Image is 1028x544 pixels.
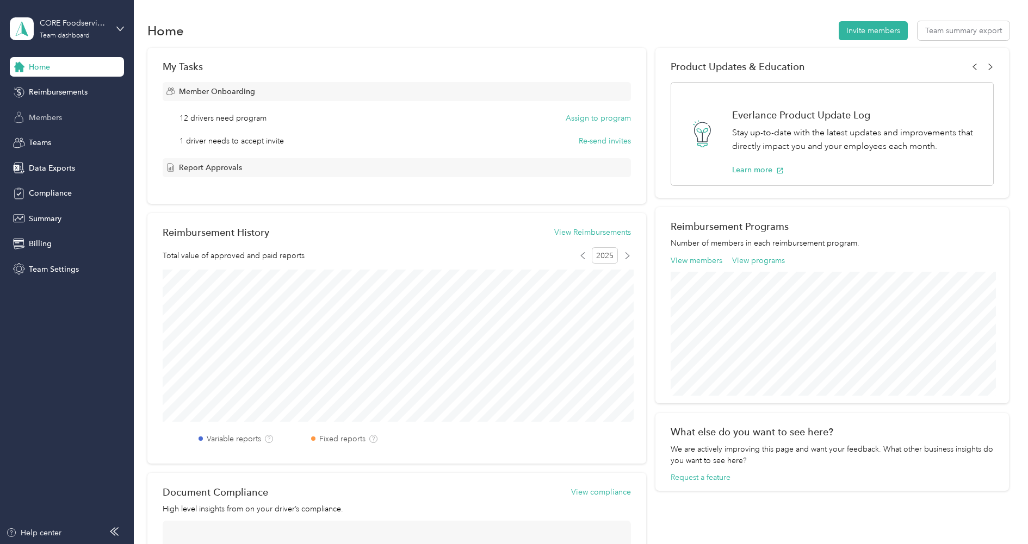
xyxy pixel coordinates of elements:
span: Billing [29,238,52,249]
div: What else do you want to see here? [671,426,994,437]
label: Fixed reports [319,433,366,445]
span: Member Onboarding [179,86,255,97]
button: Invite members [839,21,908,40]
button: Help center [6,527,61,539]
button: View members [671,255,722,266]
div: We are actively improving this page and want your feedback. What other business insights do you w... [671,443,994,466]
h1: Everlance Product Update Log [732,109,982,121]
span: Product Updates & Education [671,61,805,72]
h2: Reimbursement History [163,227,269,238]
button: Re-send invites [579,135,631,147]
span: 1 driver needs to accept invite [179,135,284,147]
button: View programs [732,255,785,266]
span: Data Exports [29,162,75,174]
span: Summary [29,213,61,224]
span: 2025 [592,247,618,264]
p: Number of members in each reimbursement program. [671,237,994,249]
p: High level insights from on your driver’s compliance. [163,503,631,515]
span: Reimbursements [29,86,88,98]
iframe: Everlance-gr Chat Button Frame [967,483,1028,544]
label: Variable reports [207,433,261,445]
span: Report Approvals [179,162,242,173]
span: Home [29,61,50,73]
span: Total value of approved and paid reports [163,250,305,261]
span: Members [29,112,62,123]
button: Team summary export [918,21,1010,40]
h1: Home [147,25,184,36]
div: Team dashboard [40,33,90,39]
div: My Tasks [163,61,631,72]
button: View Reimbursements [554,227,631,238]
button: View compliance [571,486,631,498]
button: Request a feature [671,472,730,483]
span: Teams [29,137,51,148]
h2: Document Compliance [163,486,268,498]
span: Team Settings [29,264,79,275]
button: Learn more [732,164,784,176]
p: Stay up-to-date with the latest updates and improvements that directly impact you and your employ... [732,126,982,153]
span: Compliance [29,187,72,199]
button: Assign to program [566,112,631,124]
div: CORE Foodservice (Main) [40,17,108,29]
span: 12 drivers need program [179,112,267,124]
h2: Reimbursement Programs [671,221,994,232]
